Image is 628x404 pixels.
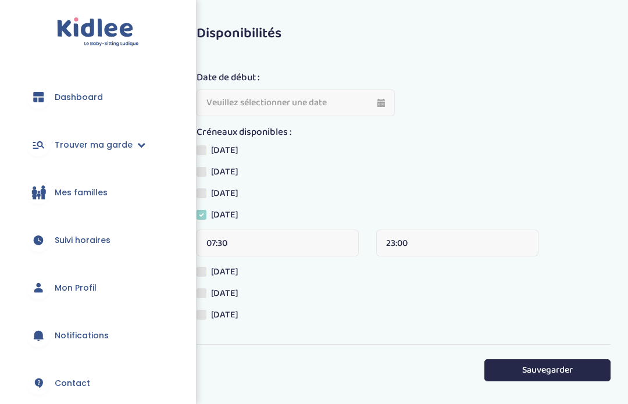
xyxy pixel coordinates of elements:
[55,234,110,246] span: Suivi horaires
[55,91,103,103] span: Dashboard
[197,208,247,226] label: [DATE]
[197,187,247,204] label: [DATE]
[17,314,179,356] a: Notifications
[17,76,179,118] a: Dashboard
[197,70,260,85] label: Date de début :
[17,362,179,404] a: Contact
[55,187,108,199] span: Mes familles
[197,265,247,283] label: [DATE]
[17,267,179,309] a: Mon Profil
[484,359,611,381] button: Sauvegarder
[55,139,133,151] span: Trouver ma garde
[55,377,90,389] span: Contact
[17,219,179,261] a: Suivi horaires
[57,17,139,47] img: logo.svg
[197,125,292,140] label: Créneaux disponibles :
[55,282,97,294] span: Mon Profil
[197,90,395,116] input: Veuillez sélectionner une date
[55,330,109,342] span: Notifications
[197,287,247,304] label: [DATE]
[197,26,611,41] h3: Disponibilités
[197,308,247,326] label: [DATE]
[17,171,179,213] a: Mes familles
[17,124,179,166] a: Trouver ma garde
[197,144,247,161] label: [DATE]
[197,165,247,183] label: [DATE]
